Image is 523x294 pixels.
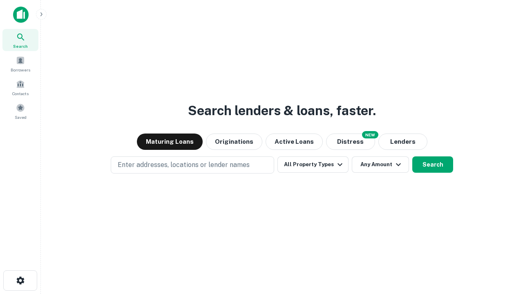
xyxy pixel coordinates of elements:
[412,156,453,173] button: Search
[378,134,427,150] button: Lenders
[277,156,349,173] button: All Property Types
[11,67,30,73] span: Borrowers
[13,7,29,23] img: capitalize-icon.png
[15,114,27,120] span: Saved
[118,160,250,170] p: Enter addresses, locations or lender names
[12,90,29,97] span: Contacts
[137,134,203,150] button: Maturing Loans
[111,156,274,174] button: Enter addresses, locations or lender names
[2,53,38,75] a: Borrowers
[206,134,262,150] button: Originations
[266,134,323,150] button: Active Loans
[2,76,38,98] a: Contacts
[2,100,38,122] a: Saved
[362,131,378,138] div: NEW
[326,134,375,150] button: Search distressed loans with lien and other non-mortgage details.
[2,29,38,51] a: Search
[352,156,409,173] button: Any Amount
[482,229,523,268] iframe: Chat Widget
[188,101,376,120] h3: Search lenders & loans, faster.
[13,43,28,49] span: Search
